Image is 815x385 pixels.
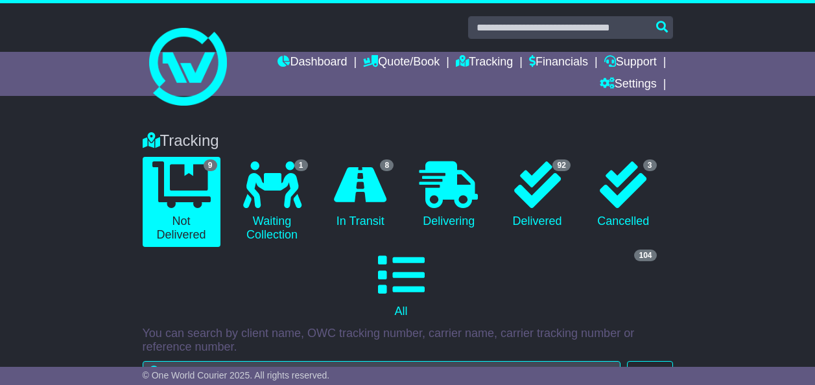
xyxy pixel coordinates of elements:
[552,159,570,171] span: 92
[587,157,660,233] a: 3 Cancelled
[143,247,660,323] a: 104 All
[143,370,330,380] span: © One World Courier 2025. All rights reserved.
[410,157,488,233] a: Delivering
[233,157,311,247] a: 1 Waiting Collection
[456,52,513,74] a: Tracking
[324,157,397,233] a: 8 In Transit
[643,159,657,171] span: 3
[363,52,440,74] a: Quote/Book
[294,159,308,171] span: 1
[143,157,220,247] a: 9 Not Delivered
[136,132,679,150] div: Tracking
[634,250,656,261] span: 104
[204,159,217,171] span: 9
[278,52,347,74] a: Dashboard
[143,327,673,355] p: You can search by client name, OWC tracking number, carrier name, carrier tracking number or refe...
[627,361,672,384] button: Search
[604,52,657,74] a: Support
[600,74,657,96] a: Settings
[501,157,574,233] a: 92 Delivered
[529,52,588,74] a: Financials
[380,159,394,171] span: 8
